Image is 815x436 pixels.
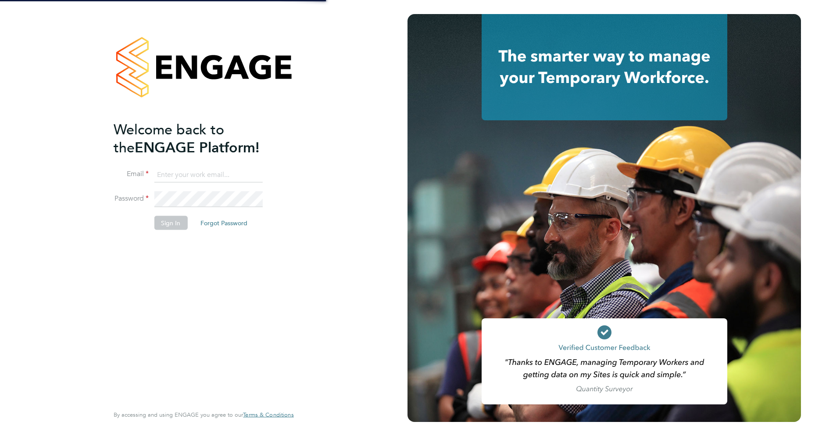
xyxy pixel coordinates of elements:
label: Email [114,169,149,179]
h2: ENGAGE Platform! [114,120,285,156]
button: Forgot Password [193,216,254,230]
span: By accessing and using ENGAGE you agree to our [114,411,293,418]
a: Terms & Conditions [243,411,293,418]
span: Welcome back to the [114,121,224,156]
input: Enter your work email... [154,167,262,183]
label: Password [114,194,149,203]
button: Sign In [154,216,187,230]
